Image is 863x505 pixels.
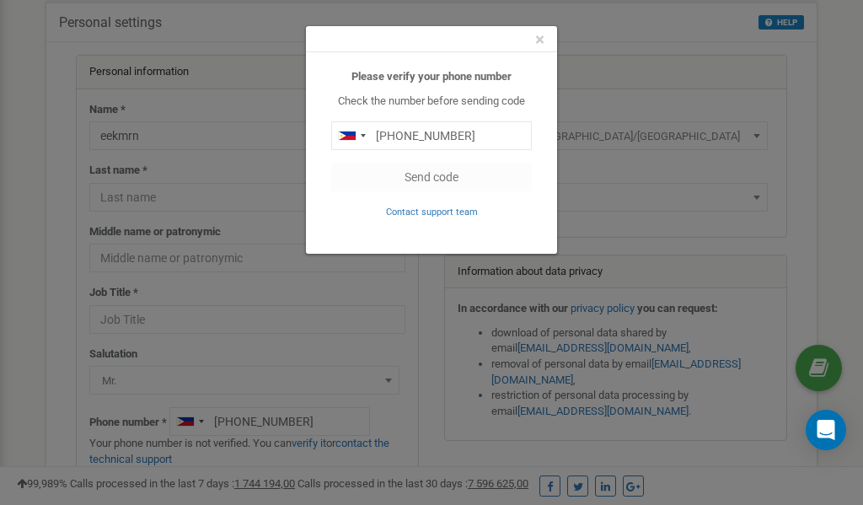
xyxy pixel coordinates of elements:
[331,121,532,150] input: 0905 123 4567
[331,94,532,110] p: Check the number before sending code
[806,410,846,450] div: Open Intercom Messenger
[332,122,371,149] div: Telephone country code
[351,70,512,83] b: Please verify your phone number
[535,30,544,50] span: ×
[535,31,544,49] button: Close
[331,163,532,191] button: Send code
[386,205,478,218] a: Contact support team
[386,207,478,218] small: Contact support team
